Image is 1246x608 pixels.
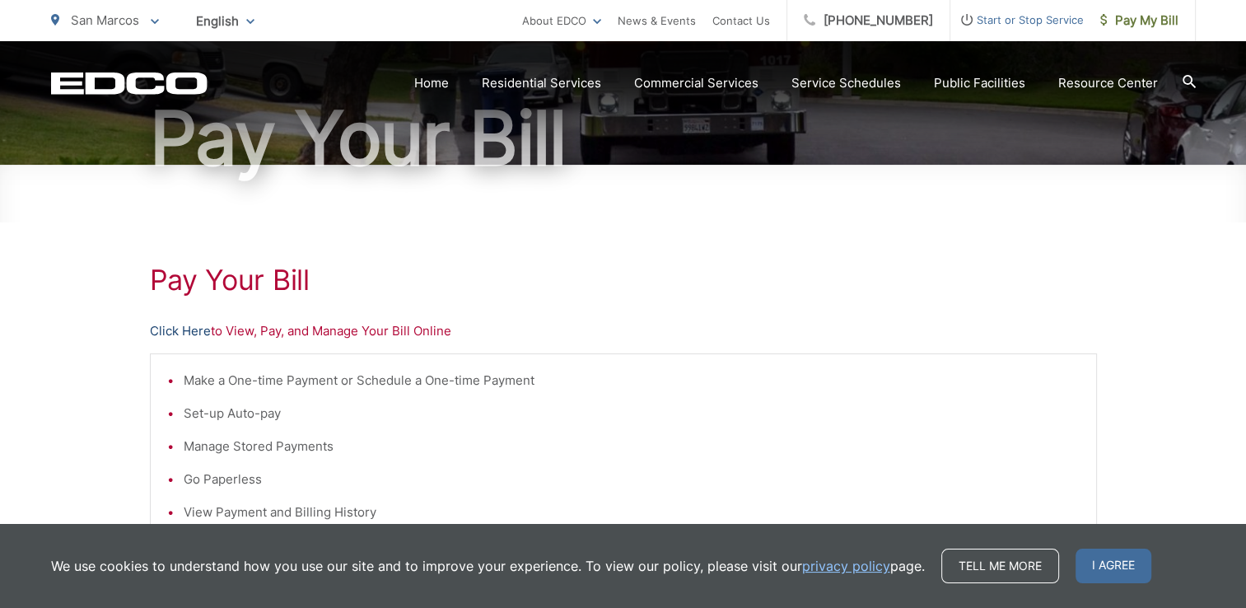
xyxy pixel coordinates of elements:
[150,321,1097,341] p: to View, Pay, and Manage Your Bill Online
[941,549,1059,583] a: Tell me more
[184,503,1080,522] li: View Payment and Billing History
[51,72,208,95] a: EDCD logo. Return to the homepage.
[51,97,1196,180] h1: Pay Your Bill
[71,12,139,28] span: San Marcos
[522,11,601,30] a: About EDCO
[802,556,890,576] a: privacy policy
[482,73,601,93] a: Residential Services
[712,11,770,30] a: Contact Us
[184,371,1080,391] li: Make a One-time Payment or Schedule a One-time Payment
[150,264,1097,297] h1: Pay Your Bill
[1058,73,1158,93] a: Resource Center
[184,404,1080,423] li: Set-up Auto-pay
[150,321,211,341] a: Click Here
[791,73,901,93] a: Service Schedules
[618,11,696,30] a: News & Events
[414,73,449,93] a: Home
[634,73,758,93] a: Commercial Services
[184,7,267,35] span: English
[934,73,1025,93] a: Public Facilities
[51,556,925,576] p: We use cookies to understand how you use our site and to improve your experience. To view our pol...
[184,470,1080,489] li: Go Paperless
[1100,11,1178,30] span: Pay My Bill
[184,437,1080,456] li: Manage Stored Payments
[1076,549,1151,583] span: I agree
